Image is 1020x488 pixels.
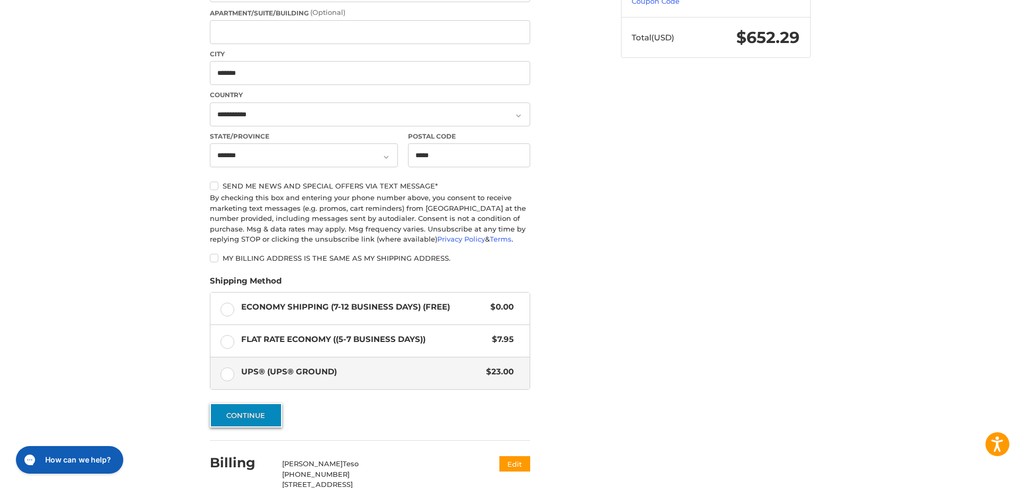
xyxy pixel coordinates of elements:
a: Terms [490,235,512,243]
span: Teso [343,459,359,468]
span: Economy Shipping (7-12 Business Days) (Free) [241,301,486,313]
span: $23.00 [481,366,514,378]
label: Postal Code [408,132,530,141]
label: Apartment/Suite/Building [210,7,530,18]
button: Continue [210,403,282,427]
span: [PERSON_NAME] [282,459,343,468]
span: $7.95 [487,333,514,346]
span: Total (USD) [632,32,674,42]
span: UPS® (UPS® Ground) [241,366,481,378]
span: Flat Rate Economy ((5-7 Business Days)) [241,333,487,346]
button: Edit [499,456,530,472]
label: Send me news and special offers via text message* [210,182,530,190]
span: $0.00 [486,301,514,313]
a: Privacy Policy [437,235,485,243]
span: [PHONE_NUMBER] [282,470,350,478]
h2: Billing [210,455,272,471]
span: $652.29 [736,28,800,47]
iframe: Gorgias live chat messenger [11,442,127,477]
label: My billing address is the same as my shipping address. [210,254,530,262]
label: State/Province [210,132,398,141]
label: Country [210,90,530,100]
div: By checking this box and entering your phone number above, you consent to receive marketing text ... [210,193,530,245]
iframe: Google Customer Reviews [932,459,1020,488]
small: (Optional) [310,8,345,16]
legend: Shipping Method [210,275,282,292]
label: City [210,49,530,59]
